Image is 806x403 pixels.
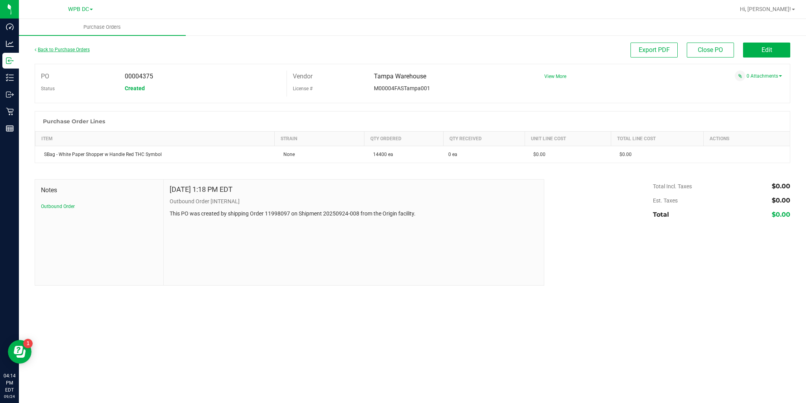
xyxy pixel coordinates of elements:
[6,74,14,82] inline-svg: Inventory
[653,197,678,204] span: Est. Taxes
[6,40,14,48] inline-svg: Analytics
[740,6,791,12] span: Hi, [PERSON_NAME]!
[525,132,611,146] th: Unit Line Cost
[170,210,538,218] p: This PO was created by shipping Order 11998097 on Shipment 20250924-008 from the Origin facility.
[4,394,15,399] p: 09/24
[4,372,15,394] p: 04:14 PM EDT
[772,197,790,204] span: $0.00
[43,118,105,124] h1: Purchase Order Lines
[364,132,444,146] th: Qty Ordered
[41,71,49,82] label: PO
[762,46,772,54] span: Edit
[743,43,790,58] button: Edit
[73,24,131,31] span: Purchase Orders
[735,71,745,81] span: Attach a document
[40,151,270,158] div: SBag - White Paper Shopper w Handle Red THC Symbol
[170,197,538,206] p: Outbound Order [INTERNAL]
[125,72,153,80] span: 00004375
[6,124,14,132] inline-svg: Reports
[6,91,14,98] inline-svg: Outbound
[6,57,14,65] inline-svg: Inbound
[369,152,393,157] span: 14400 ea
[279,152,295,157] span: None
[772,182,790,190] span: $0.00
[170,186,233,193] h4: [DATE] 1:18 PM EDT
[772,211,790,218] span: $0.00
[8,340,31,364] iframe: Resource center
[68,6,89,13] span: WPB DC
[293,83,312,95] label: License #
[19,19,186,35] a: Purchase Orders
[41,186,157,195] span: Notes
[544,74,566,79] a: View More
[444,132,525,146] th: Qty Received
[41,203,75,210] button: Outbound Order
[639,46,670,54] span: Export PDF
[704,132,790,146] th: Actions
[448,151,457,158] span: 0 ea
[374,85,430,91] span: M00004FASTampa001
[374,72,426,80] span: Tampa Warehouse
[23,339,33,348] iframe: Resource center unread badge
[747,73,782,79] a: 0 Attachments
[698,46,723,54] span: Close PO
[293,71,312,82] label: Vendor
[616,152,632,157] span: $0.00
[6,23,14,31] inline-svg: Dashboard
[41,83,55,95] label: Status
[611,132,704,146] th: Total Line Cost
[653,183,692,189] span: Total Incl. Taxes
[6,108,14,115] inline-svg: Retail
[35,132,275,146] th: Item
[653,211,669,218] span: Total
[529,152,545,157] span: $0.00
[687,43,734,58] button: Close PO
[275,132,364,146] th: Strain
[35,47,90,52] a: Back to Purchase Orders
[630,43,678,58] button: Export PDF
[125,85,145,91] span: Created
